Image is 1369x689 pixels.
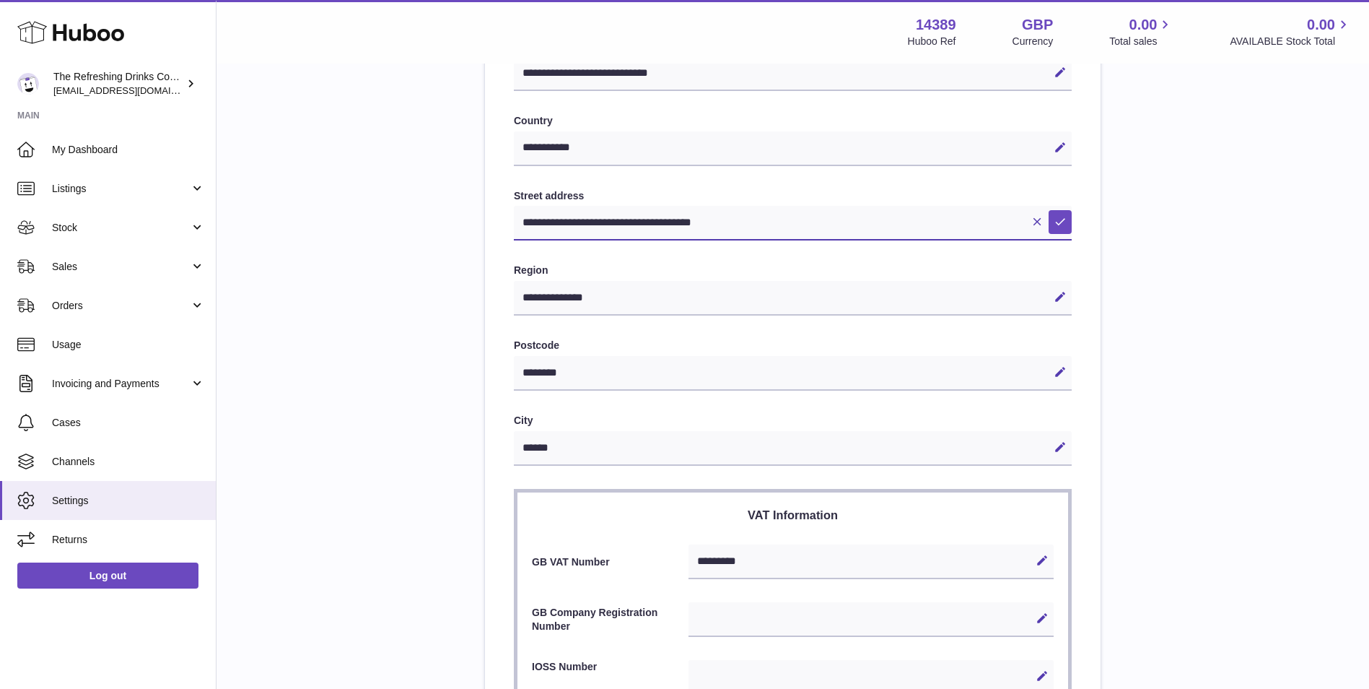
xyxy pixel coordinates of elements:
[1230,35,1352,48] span: AVAILABLE Stock Total
[52,221,190,235] span: Stock
[52,182,190,196] span: Listings
[532,606,688,633] label: GB Company Registration Number
[1109,35,1173,48] span: Total sales
[52,455,205,469] span: Channels
[17,73,39,95] img: internalAdmin-14389@internal.huboo.com
[52,338,205,352] span: Usage
[514,414,1072,428] label: City
[1129,15,1158,35] span: 0.00
[53,84,212,96] span: [EMAIL_ADDRESS][DOMAIN_NAME]
[514,264,1072,277] label: Region
[1022,15,1053,35] strong: GBP
[52,416,205,430] span: Cases
[1230,15,1352,48] a: 0.00 AVAILABLE Stock Total
[908,35,956,48] div: Huboo Ref
[52,377,190,391] span: Invoicing and Payments
[52,299,190,313] span: Orders
[1307,15,1335,35] span: 0.00
[17,563,198,589] a: Log out
[916,15,956,35] strong: 14389
[52,494,205,508] span: Settings
[53,70,183,97] div: The Refreshing Drinks Company
[52,533,205,547] span: Returns
[52,260,190,274] span: Sales
[1012,35,1054,48] div: Currency
[532,555,688,569] label: GB VAT Number
[1109,15,1173,48] a: 0.00 Total sales
[532,507,1054,523] h3: VAT Information
[514,189,1072,203] label: Street address
[52,143,205,157] span: My Dashboard
[514,114,1072,128] label: Country
[514,339,1072,352] label: Postcode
